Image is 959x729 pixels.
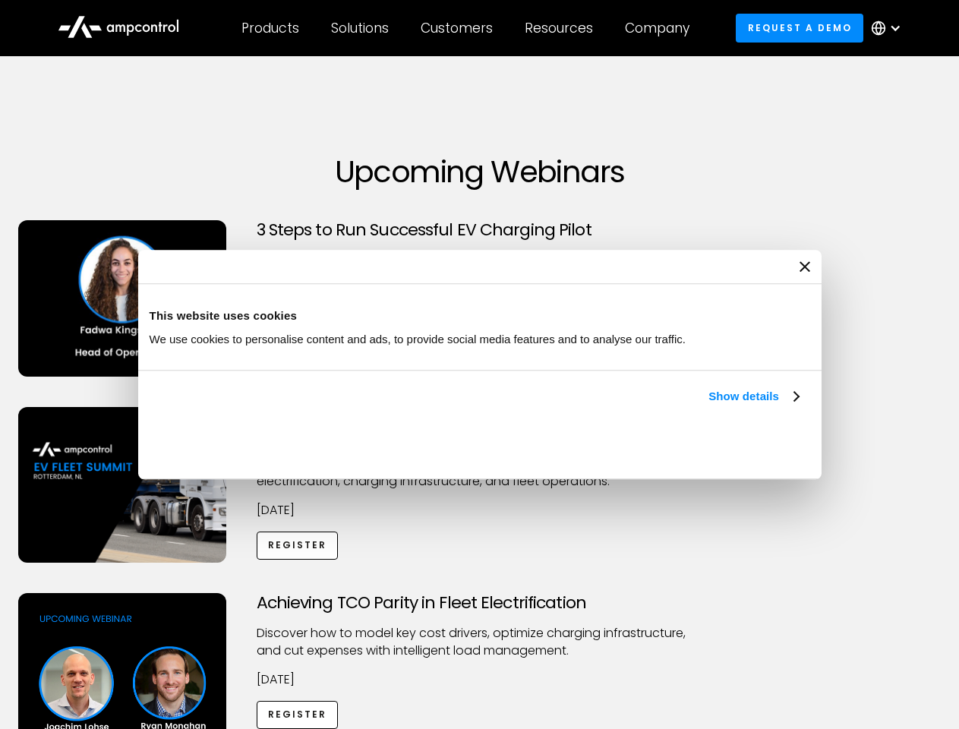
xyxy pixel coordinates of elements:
[331,20,389,36] div: Solutions
[736,14,863,42] a: Request a demo
[257,701,339,729] a: Register
[525,20,593,36] div: Resources
[421,20,493,36] div: Customers
[625,20,689,36] div: Company
[708,387,798,406] a: Show details
[257,593,703,613] h3: Achieving TCO Parity in Fleet Electrification
[150,333,686,346] span: We use cookies to personalise content and ads, to provide social media features and to analyse ou...
[18,153,942,190] h1: Upcoming Webinars
[586,423,804,467] button: Okay
[257,502,703,519] p: [DATE]
[241,20,299,36] div: Products
[257,220,703,240] h3: 3 Steps to Run Successful EV Charging Pilot
[257,671,703,688] p: [DATE]
[257,625,703,659] p: Discover how to model key cost drivers, optimize charging infrastructure, and cut expenses with i...
[150,307,810,325] div: This website uses cookies
[800,261,810,272] button: Close banner
[257,532,339,560] a: Register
